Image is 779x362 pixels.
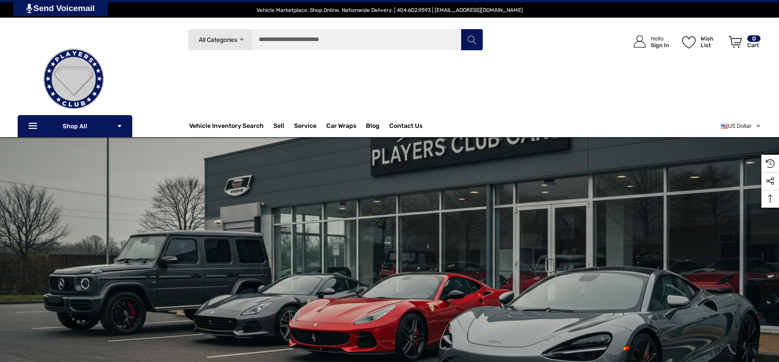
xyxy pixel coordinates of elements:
svg: Icon User Account [634,35,646,48]
p: Hello [651,35,669,42]
a: Car Wraps [326,117,366,135]
button: Search [461,29,483,51]
span: Car Wraps [326,122,356,132]
span: Vehicle Marketplace. Shop Online. Nationwide Delivery. | 404.602.9593 | [EMAIL_ADDRESS][DOMAIN_NAME] [257,7,523,13]
img: PjwhLS0gR2VuZXJhdG9yOiBHcmF2aXQuaW8gLS0+PHN2ZyB4bWxucz0iaHR0cDovL3d3dy53My5vcmcvMjAwMC9zdmciIHhtb... [26,4,32,13]
a: Wish List Wish List [678,26,725,57]
svg: Icon Arrow Down [116,123,123,129]
p: 0 [747,35,760,42]
a: Cart with 0 items [725,26,761,61]
svg: Review Your Cart [729,36,742,48]
img: Players Club | Cars For Sale [30,35,118,123]
p: Sign In [651,42,669,49]
svg: Top [761,194,779,203]
a: Contact Us [389,122,422,132]
a: USD [721,117,761,135]
svg: Icon Arrow Down [239,37,245,43]
p: Cart [747,42,760,49]
a: Sign in [623,26,674,57]
a: Sell [273,117,294,135]
a: Service [294,122,317,132]
a: Blog [366,122,380,132]
a: All Categories Icon Arrow Down Icon Arrow Up [188,29,252,51]
svg: Icon Line [27,121,41,131]
a: Vehicle Inventory Search [189,122,264,132]
span: All Categories [198,36,237,44]
svg: Social Media [766,177,775,186]
svg: Wish List [682,36,696,49]
span: Sell [273,122,284,132]
p: Wish List [701,35,724,49]
p: Shop All [18,115,132,137]
svg: Recently Viewed [766,159,775,168]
